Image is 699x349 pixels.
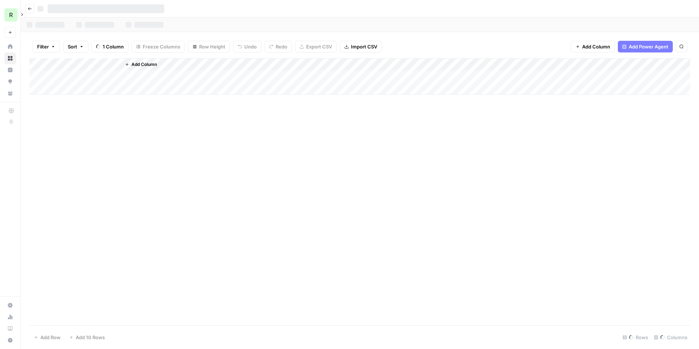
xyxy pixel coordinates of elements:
button: Add Column [122,60,160,69]
button: Add Column [571,41,615,52]
button: Import CSV [340,41,382,52]
button: 1 Column [91,41,129,52]
span: Add Power Agent [629,43,668,50]
span: Redo [276,43,287,50]
span: Add Row [40,334,60,341]
span: Add 10 Rows [76,334,105,341]
button: Sort [63,41,88,52]
div: Rows [620,332,651,343]
button: Workspace: Re-Leased [4,6,16,24]
span: R [9,11,13,19]
span: Export CSV [306,43,332,50]
a: Insights [4,64,16,76]
button: Filter [32,41,60,52]
button: Add Row [29,332,65,343]
span: Import CSV [351,43,377,50]
a: Home [4,41,16,52]
span: Add Column [582,43,610,50]
button: Freeze Columns [131,41,185,52]
a: Your Data [4,87,16,99]
a: Usage [4,311,16,323]
button: Help + Support [4,334,16,346]
button: Undo [233,41,261,52]
span: Undo [244,43,257,50]
button: Export CSV [295,41,337,52]
span: 1 Column [103,43,124,50]
div: Columns [651,332,690,343]
button: Row Height [188,41,230,52]
span: Filter [37,43,49,50]
button: Redo [264,41,292,52]
span: Freeze Columns [143,43,180,50]
a: Opportunities [4,76,16,87]
span: Add Column [131,61,157,68]
a: Browse [4,52,16,64]
a: Settings [4,299,16,311]
span: Row Height [199,43,225,50]
button: Add 10 Rows [65,332,109,343]
a: Learning Hub [4,323,16,334]
span: Sort [68,43,77,50]
button: Add Power Agent [618,41,673,52]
